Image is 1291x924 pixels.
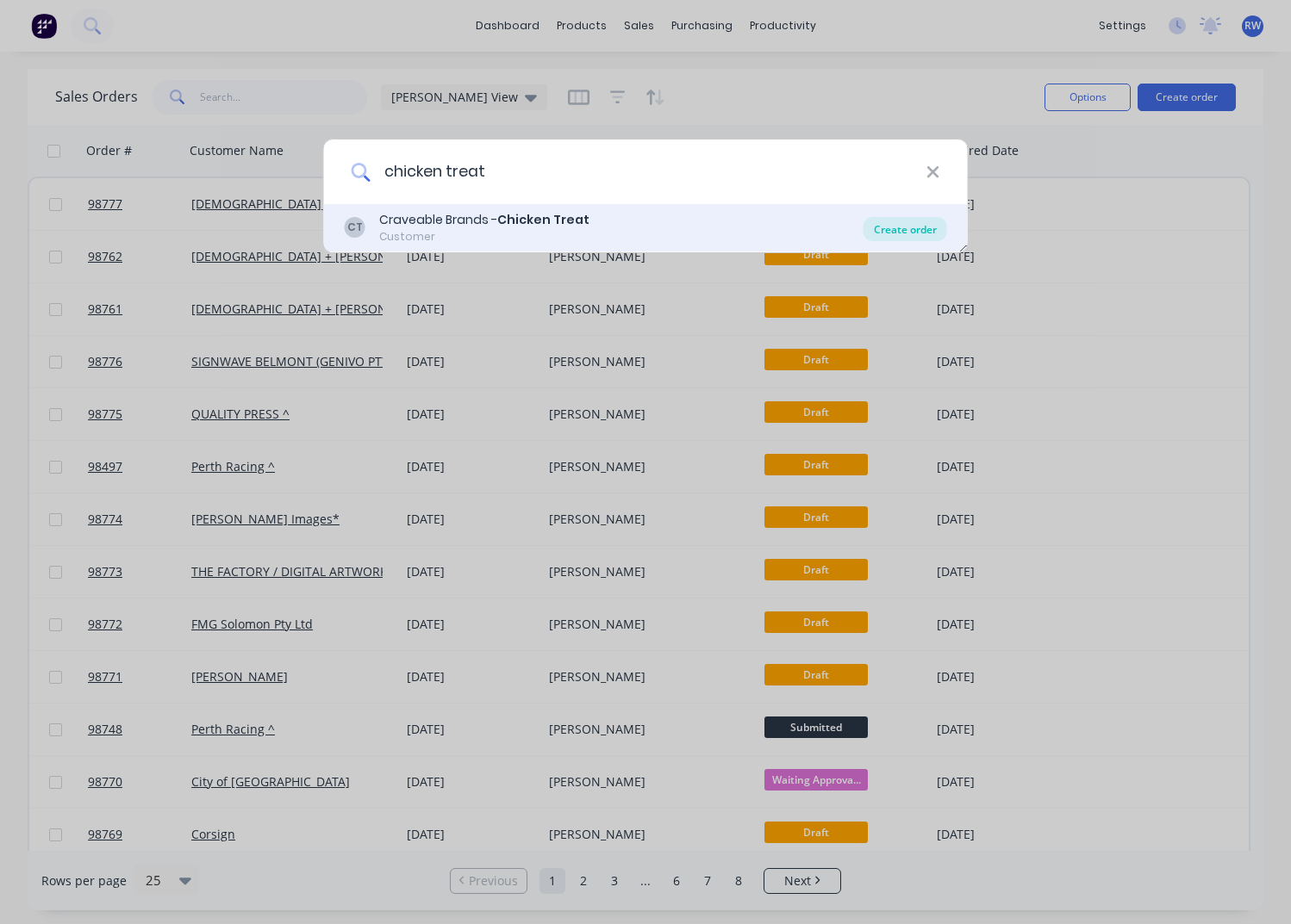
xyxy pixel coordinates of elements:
div: Customer [379,229,589,245]
div: CT [345,217,365,238]
div: Create order [864,217,947,241]
b: Chicken Treat [497,211,589,228]
div: Craveable Brands - [379,211,589,229]
input: Enter a customer name to create a new order... [370,140,926,204]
